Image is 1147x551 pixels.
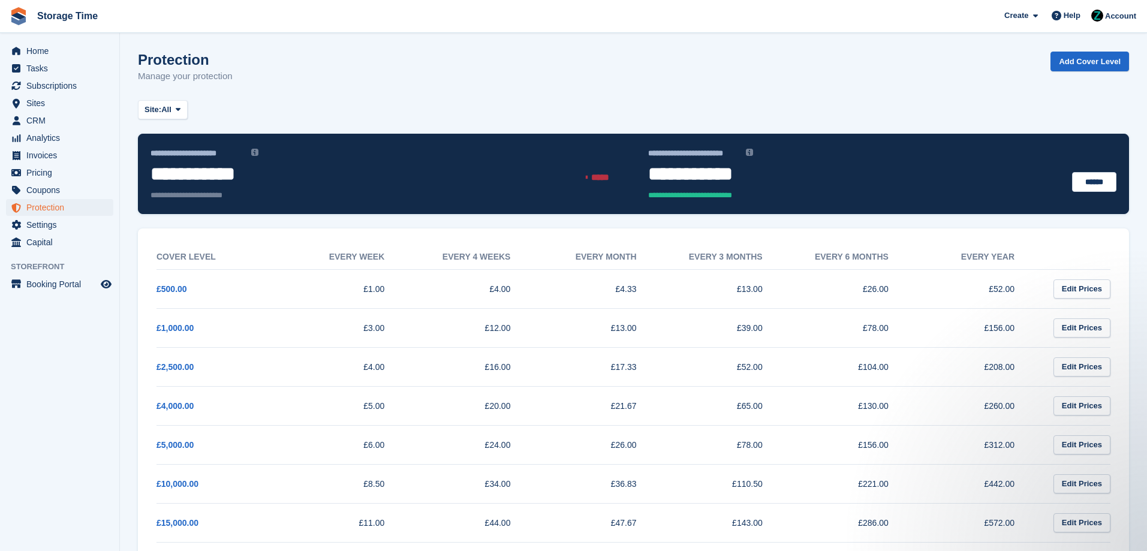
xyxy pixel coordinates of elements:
[1053,357,1110,377] a: Edit Prices
[156,362,194,372] a: £2,500.00
[1091,10,1103,22] img: Zain Sarwar
[26,216,98,233] span: Settings
[161,104,171,116] span: All
[1053,435,1110,455] a: Edit Prices
[6,147,113,164] a: menu
[408,425,534,464] td: £24.00
[661,425,787,464] td: £78.00
[1064,10,1080,22] span: Help
[6,199,113,216] a: menu
[11,261,119,273] span: Storefront
[661,308,787,347] td: £39.00
[1053,279,1110,299] a: Edit Prices
[138,70,233,83] p: Manage your protection
[913,386,1038,425] td: £260.00
[1004,10,1028,22] span: Create
[26,77,98,94] span: Subscriptions
[6,77,113,94] a: menu
[6,276,113,293] a: menu
[534,464,660,503] td: £36.83
[282,347,408,386] td: £4.00
[661,464,787,503] td: £110.50
[6,60,113,77] a: menu
[534,503,660,542] td: £47.67
[1053,318,1110,338] a: Edit Prices
[408,503,534,542] td: £44.00
[787,464,913,503] td: £221.00
[282,308,408,347] td: £3.00
[282,269,408,308] td: £1.00
[408,464,534,503] td: £34.00
[534,245,660,270] th: Every month
[534,269,660,308] td: £4.33
[156,323,194,333] a: £1,000.00
[661,245,787,270] th: Every 3 months
[408,308,534,347] td: £12.00
[156,401,194,411] a: £4,000.00
[10,7,28,25] img: stora-icon-8386f47178a22dfd0bd8f6a31ec36ba5ce8667c1dd55bd0f319d3a0aa187defe.svg
[534,425,660,464] td: £26.00
[26,130,98,146] span: Analytics
[6,234,113,251] a: menu
[787,425,913,464] td: £156.00
[408,269,534,308] td: £4.00
[1053,474,1110,494] a: Edit Prices
[787,308,913,347] td: £78.00
[32,6,103,26] a: Storage Time
[99,277,113,291] a: Preview store
[6,43,113,59] a: menu
[6,164,113,181] a: menu
[534,308,660,347] td: £13.00
[787,503,913,542] td: £286.00
[26,276,98,293] span: Booking Portal
[156,518,198,528] a: £15,000.00
[6,130,113,146] a: menu
[156,479,198,489] a: £10,000.00
[661,269,787,308] td: £13.00
[913,503,1038,542] td: £572.00
[534,386,660,425] td: £21.67
[534,347,660,386] td: £17.33
[913,269,1038,308] td: £52.00
[1053,396,1110,416] a: Edit Prices
[26,60,98,77] span: Tasks
[26,199,98,216] span: Protection
[787,386,913,425] td: £130.00
[787,245,913,270] th: Every 6 months
[746,149,753,156] img: icon-info-grey-7440780725fd019a000dd9b08b2336e03edf1995a4989e88bcd33f0948082b44.svg
[1050,52,1129,71] a: Add Cover Level
[26,43,98,59] span: Home
[282,386,408,425] td: £5.00
[282,503,408,542] td: £11.00
[282,425,408,464] td: £6.00
[26,182,98,198] span: Coupons
[282,245,408,270] th: Every week
[913,464,1038,503] td: £442.00
[787,347,913,386] td: £104.00
[156,245,282,270] th: Cover Level
[661,347,787,386] td: £52.00
[913,245,1038,270] th: Every year
[6,95,113,112] a: menu
[661,503,787,542] td: £143.00
[26,234,98,251] span: Capital
[144,104,161,116] span: Site:
[26,164,98,181] span: Pricing
[913,347,1038,386] td: £208.00
[6,182,113,198] a: menu
[913,425,1038,464] td: £312.00
[408,347,534,386] td: £16.00
[6,112,113,129] a: menu
[156,440,194,450] a: £5,000.00
[138,52,233,68] h1: Protection
[26,112,98,129] span: CRM
[282,464,408,503] td: £8.50
[1105,10,1136,22] span: Account
[26,95,98,112] span: Sites
[156,284,187,294] a: £500.00
[913,308,1038,347] td: £156.00
[251,149,258,156] img: icon-info-grey-7440780725fd019a000dd9b08b2336e03edf1995a4989e88bcd33f0948082b44.svg
[1053,513,1110,533] a: Edit Prices
[661,386,787,425] td: £65.00
[138,100,188,120] button: Site: All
